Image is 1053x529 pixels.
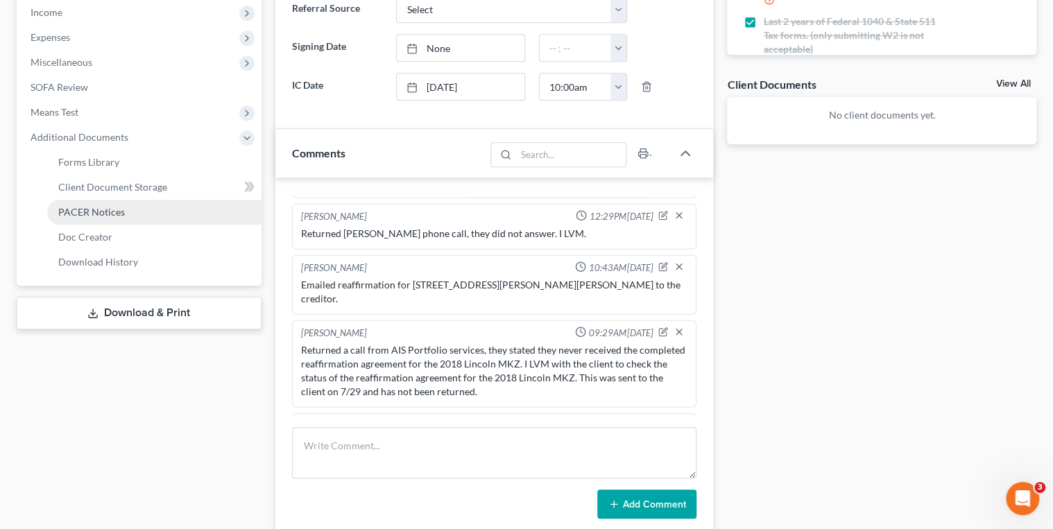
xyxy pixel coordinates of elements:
span: 09:29AM[DATE] [589,326,653,339]
a: PACER Notices [47,200,262,225]
a: [DATE] [397,73,524,100]
a: SOFA Review [19,75,262,100]
span: 10:43AM[DATE] [589,261,653,274]
span: Additional Documents [31,131,128,143]
span: Forms Library [58,156,119,168]
span: Comments [292,146,345,159]
a: Download & Print [17,297,262,329]
a: Doc Creator [47,225,262,250]
a: Forms Library [47,150,262,175]
input: -- : -- [540,73,611,100]
span: PACER Notices [58,206,125,218]
input: Search... [516,143,626,166]
div: Client Documents [727,77,816,92]
span: Client Document Storage [58,181,167,193]
span: Doc Creator [58,231,112,243]
div: Returned [PERSON_NAME] phone call, they did not answer. I LVM. [301,226,688,240]
span: Means Test [31,106,78,118]
div: Emailed reaffirmation for [STREET_ADDRESS][PERSON_NAME][PERSON_NAME] to the creditor. [301,277,688,305]
span: Income [31,6,62,18]
label: IC Date [285,73,390,101]
p: No client documents yet. [738,108,1025,122]
span: Expenses [31,31,70,43]
label: Signing Date [285,34,390,62]
a: Client Document Storage [47,175,262,200]
span: SOFA Review [31,81,88,93]
span: 3 [1034,482,1045,493]
span: Miscellaneous [31,56,92,68]
a: Download History [47,250,262,275]
span: Last 2 years of Federal 1040 & State 511 Tax forms. (only submitting W2 is not acceptable) [763,15,947,56]
div: [PERSON_NAME] [301,209,367,223]
iframe: Intercom live chat [1006,482,1039,515]
div: [PERSON_NAME] [301,326,367,340]
div: [PERSON_NAME] [301,261,367,275]
a: None [397,35,524,61]
span: Download History [58,256,138,268]
button: Add Comment [597,489,696,519]
span: 12:29PM[DATE] [590,209,653,223]
div: Returned a call from AIS Portfolio services, they stated they never received the completed reaffi... [301,342,688,398]
input: -- : -- [540,35,611,61]
a: View All [996,79,1031,89]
